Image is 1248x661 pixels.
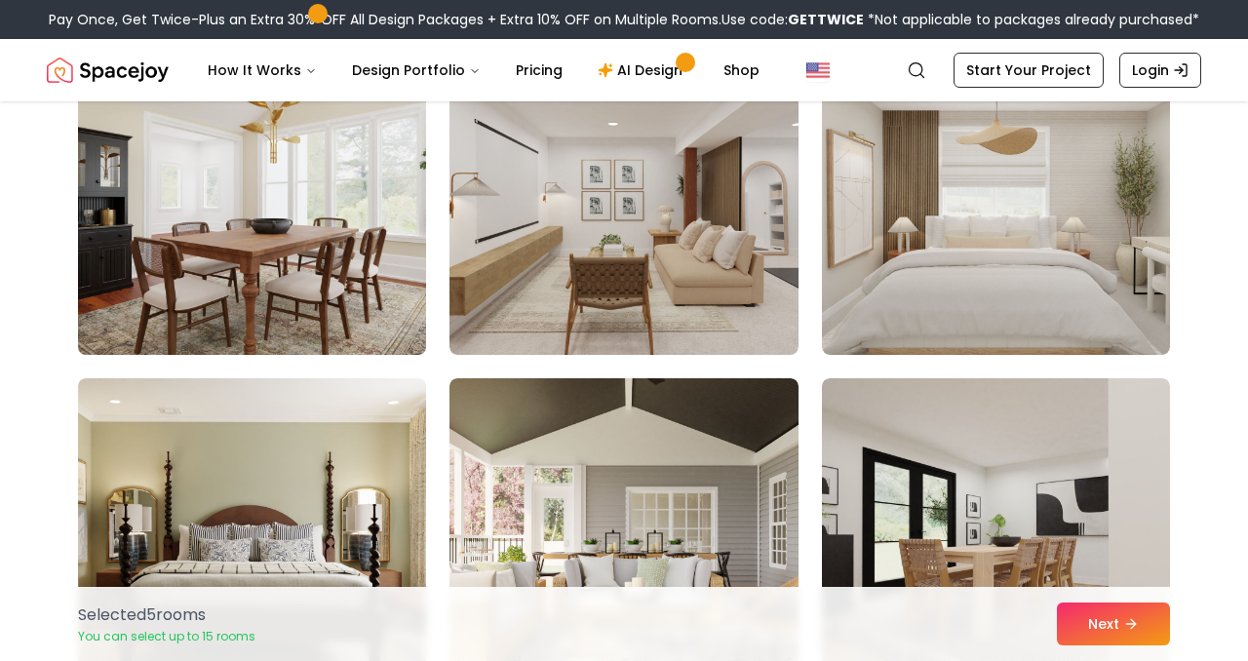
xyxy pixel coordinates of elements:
[864,10,1199,29] span: *Not applicable to packages already purchased*
[78,629,255,644] p: You can select up to 15 rooms
[78,603,255,627] p: Selected 5 room s
[1119,53,1201,88] a: Login
[47,51,169,90] img: Spacejoy Logo
[721,10,864,29] span: Use code:
[47,51,169,90] a: Spacejoy
[449,43,798,355] img: Room room-95
[708,51,775,90] a: Shop
[806,58,830,82] img: United States
[47,39,1201,101] nav: Global
[49,10,1199,29] div: Pay Once, Get Twice-Plus an Extra 30% OFF All Design Packages + Extra 10% OFF on Multiple Rooms.
[788,10,864,29] b: GETTWICE
[822,43,1170,355] img: Room room-96
[69,35,435,363] img: Room room-94
[500,51,578,90] a: Pricing
[192,51,775,90] nav: Main
[336,51,496,90] button: Design Portfolio
[954,53,1104,88] a: Start Your Project
[1057,603,1170,645] button: Next
[192,51,332,90] button: How It Works
[582,51,704,90] a: AI Design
